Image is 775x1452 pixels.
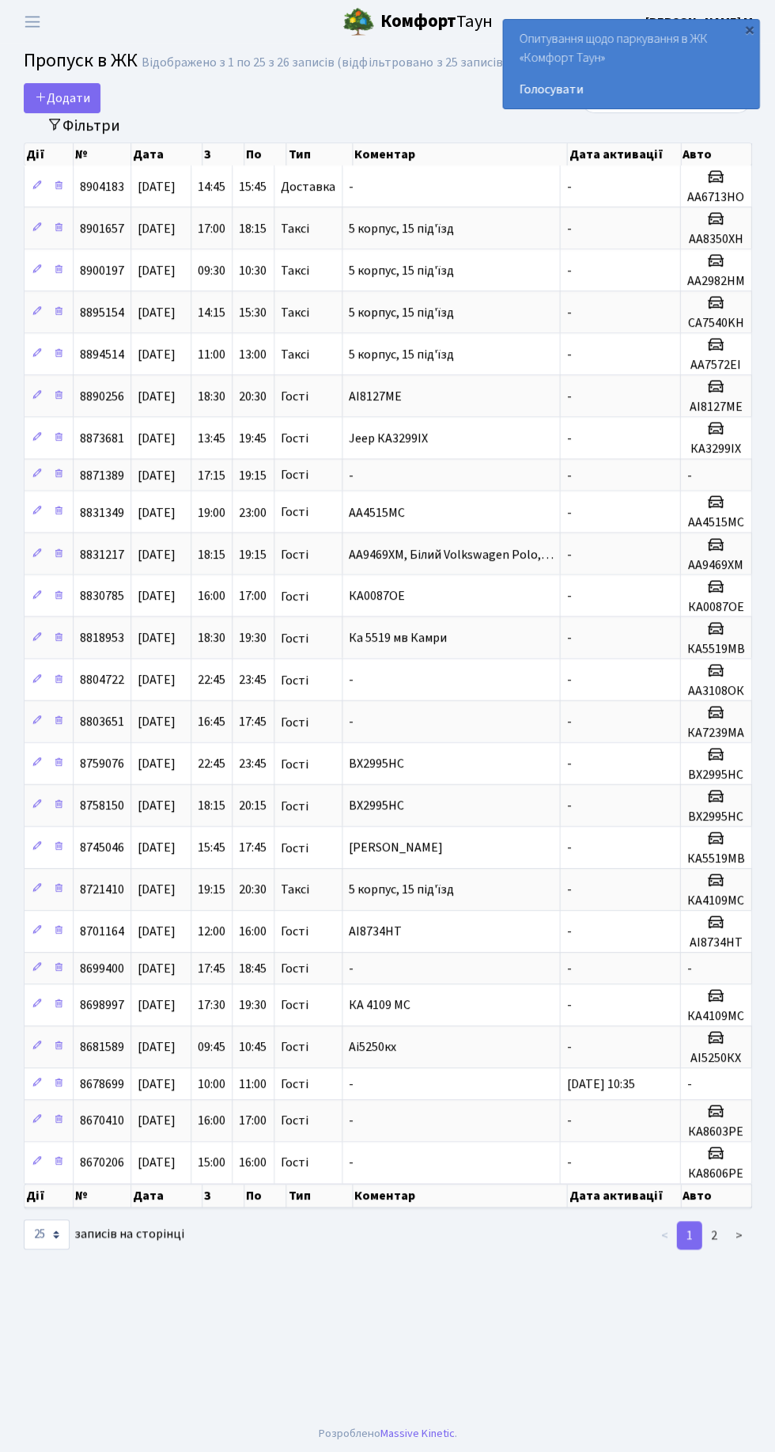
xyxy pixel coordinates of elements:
[281,715,308,728] span: Гості
[349,1075,353,1092] span: -
[74,143,131,165] th: №
[281,998,308,1010] span: Гості
[380,9,456,34] b: Комфорт
[239,503,267,521] span: 23:00
[25,1183,74,1207] th: Дії
[80,671,124,688] span: 8804722
[686,683,744,698] h5: АА3108ОК
[741,21,757,37] div: ×
[138,388,176,405] span: [DATE]
[566,587,571,605] span: -
[198,430,225,447] span: 13:45
[80,262,124,279] span: 8900197
[566,1153,571,1170] span: -
[281,590,308,602] span: Гості
[281,180,335,193] span: Доставка
[281,673,308,686] span: Гості
[198,839,225,856] span: 15:45
[281,1113,308,1126] span: Гості
[349,959,353,976] span: -
[198,995,225,1013] span: 17:30
[566,880,571,897] span: -
[686,767,744,782] h5: ВХ2995НС
[349,839,443,856] span: [PERSON_NAME]
[686,442,744,457] h5: КА3299ІХ
[198,959,225,976] span: 17:45
[349,995,410,1013] span: КА 4109 МС
[239,178,267,195] span: 15:45
[281,432,308,445] span: Гості
[566,1037,571,1055] span: -
[34,89,90,107] span: Додати
[74,1183,131,1207] th: №
[566,995,571,1013] span: -
[566,545,571,563] span: -
[566,755,571,772] span: -
[80,430,124,447] span: 8873681
[138,922,176,939] span: [DATE]
[566,797,571,814] span: -
[198,346,225,363] span: 11:00
[281,799,308,812] span: Гості
[566,922,571,939] span: -
[239,587,267,605] span: 17:00
[138,839,176,856] span: [DATE]
[80,1111,124,1128] span: 8670410
[24,83,100,113] a: Додати
[138,713,176,730] span: [DATE]
[24,1219,70,1249] select: записів на сторінці
[198,755,225,772] span: 22:45
[686,599,744,614] h5: КА0087ОЕ
[566,178,571,195] span: -
[239,755,267,772] span: 23:45
[239,629,267,646] span: 19:30
[566,629,571,646] span: -
[80,587,124,605] span: 8830785
[138,995,176,1013] span: [DATE]
[686,1008,744,1023] h5: КА4109МС
[281,1077,308,1090] span: Гості
[138,1075,176,1092] span: [DATE]
[566,346,571,363] span: -
[686,641,744,656] h5: КА5519МВ
[138,587,176,605] span: [DATE]
[239,880,267,897] span: 20:30
[80,178,124,195] span: 8904183
[239,995,267,1013] span: 19:30
[198,1037,225,1055] span: 09:45
[566,671,571,688] span: -
[349,304,454,321] span: 5 корпус, 15 під'їзд
[25,143,74,165] th: Дії
[353,1183,568,1207] th: Коментар
[239,839,267,856] span: 17:45
[80,503,124,521] span: 8831349
[566,839,571,856] span: -
[566,430,571,447] span: -
[281,506,308,518] span: Гості
[281,348,309,361] span: Таксі
[138,503,176,521] span: [DATE]
[349,262,454,279] span: 5 корпус, 15 під'їзд
[24,1219,183,1249] label: записів на сторінці
[80,388,124,405] span: 8890256
[725,1220,751,1249] a: >
[349,545,553,563] span: AA9469XM, Білий Volkswagen Polo,…
[80,713,124,730] span: 8803651
[281,264,309,277] span: Таксі
[349,629,447,646] span: Ка 5519 мв Камри
[80,839,124,856] span: 8745046
[36,113,130,138] button: Переключити фільтри
[281,841,308,854] span: Гості
[239,1111,267,1128] span: 17:00
[198,262,225,279] span: 09:30
[566,220,571,237] span: -
[645,13,756,32] a: [PERSON_NAME] М.
[198,1153,225,1170] span: 15:00
[319,1424,456,1441] div: Розроблено .
[686,400,744,415] h5: АІ8127МЕ
[286,143,352,165] th: Тип
[519,80,743,99] a: Голосувати
[281,757,308,770] span: Гості
[80,346,124,363] span: 8894514
[80,755,124,772] span: 8759076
